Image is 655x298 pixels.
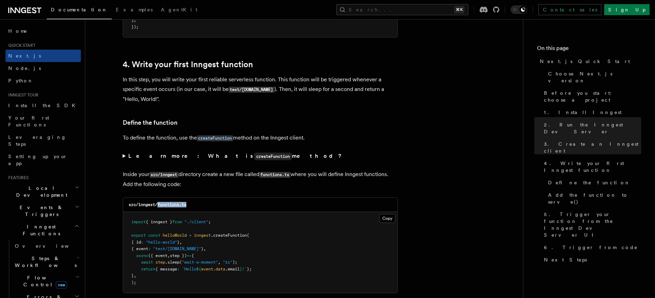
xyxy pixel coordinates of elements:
[155,267,177,271] span: { message
[213,267,216,271] span: .
[163,233,187,238] span: helloWorld
[123,75,398,104] p: In this step, you will write your first reliable serverless function. This function will be trigg...
[131,246,148,251] span: { event
[189,233,192,238] span: =
[6,62,81,74] a: Node.js
[194,233,211,238] span: inngest
[544,211,641,238] span: 5. Trigger your function from the Inngest Dev Server UI
[541,87,641,106] a: Before you start: choose a project
[201,267,213,271] span: event
[177,267,179,271] span: :
[47,2,112,19] a: Documentation
[157,2,201,19] a: AgentKit
[51,7,108,12] span: Documentation
[6,223,74,237] span: Inngest Functions
[8,53,41,59] span: Next.js
[218,260,220,265] span: ,
[6,175,29,181] span: Features
[148,246,151,251] span: :
[208,219,211,224] span: ;
[153,246,201,251] span: "test/[DOMAIN_NAME]"
[544,109,622,116] span: 1. Install Inngest
[161,7,197,12] span: AgentKit
[537,44,641,55] h4: On this page
[544,256,587,263] span: Next Steps
[123,133,398,143] p: To define the function, use the method on the Inngest client.
[8,65,41,71] span: Node.js
[204,246,206,251] span: ,
[232,260,237,265] span: );
[544,141,641,154] span: 3. Create an Inngest client
[6,74,81,87] a: Python
[148,233,160,238] span: const
[537,55,641,68] a: Next.js Quick Start
[548,179,630,186] span: Define the function
[8,115,49,127] span: Your first Functions
[141,267,155,271] span: return
[229,87,274,93] code: test/[DOMAIN_NAME]
[134,18,136,22] span: ,
[6,204,75,218] span: Events & Triggers
[541,157,641,176] a: 4. Write your first Inngest function
[197,135,233,141] code: createFunction
[155,260,165,265] span: step
[540,58,630,65] span: Next.js Quick Start
[6,220,81,240] button: Inngest Functions
[6,99,81,112] a: Install the SDK
[225,267,240,271] span: .email
[201,246,204,251] span: }
[123,118,177,127] a: Define the function
[8,28,28,34] span: Home
[192,253,194,258] span: {
[128,153,343,159] strong: Learn more: What is method?
[56,281,67,289] span: new
[548,70,641,84] span: Choose Next.js version
[170,253,187,258] span: step })
[6,112,81,131] a: Your first Functions
[544,90,641,103] span: Before you start: choose a project
[179,260,182,265] span: (
[131,273,134,278] span: }
[187,253,192,258] span: =>
[131,280,136,285] span: );
[242,267,247,271] span: !`
[240,267,242,271] span: }
[123,151,398,161] summary: Learn more: What iscreateFunctionmethod?
[148,253,167,258] span: ({ event
[131,240,141,245] span: { id
[216,267,225,271] span: data
[179,240,182,245] span: ,
[6,185,75,198] span: Local Development
[165,260,179,265] span: .sleep
[131,18,134,22] span: ]
[6,150,81,169] a: Setting up your app
[131,24,139,29] span: });
[150,172,178,178] code: src/inngest
[131,219,146,224] span: import
[136,253,148,258] span: async
[541,241,641,254] a: 6. Trigger from code
[259,172,291,178] code: functions.ts
[455,6,464,13] kbd: ⌘K
[6,50,81,62] a: Next.js
[541,119,641,138] a: 2. Run the Inngest Dev Server
[604,4,649,15] a: Sign Up
[182,267,196,271] span: `Hello
[6,182,81,201] button: Local Development
[112,2,157,19] a: Examples
[12,255,77,269] span: Steps & Workflows
[211,233,247,238] span: .createFunction
[254,153,292,160] code: createFunction
[6,201,81,220] button: Events & Triggers
[197,134,233,141] a: createFunction
[545,189,641,208] a: Add the function to serve()
[134,273,136,278] span: ,
[223,260,232,265] span: "1s"
[12,274,76,288] span: Flow Control
[131,233,146,238] span: export
[511,6,527,14] button: Toggle dark mode
[541,138,641,157] a: 3. Create an Inngest client
[123,60,253,69] a: 4. Write your first Inngest function
[146,240,177,245] span: "hello-world"
[545,176,641,189] a: Define the function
